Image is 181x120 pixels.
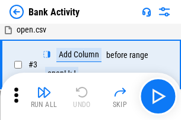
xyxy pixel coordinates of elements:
[25,82,63,111] button: Run All
[28,7,80,18] div: Bank Activity
[31,101,58,108] div: Run All
[106,51,128,60] div: before
[157,5,172,19] img: Settings menu
[129,51,148,60] div: range
[28,60,37,69] span: # 3
[56,48,101,62] div: Add Column
[148,87,167,106] img: Main button
[113,101,128,108] div: Skip
[101,82,139,111] button: Skip
[113,85,127,99] img: Skip
[142,7,151,17] img: Support
[17,25,46,34] span: open.csv
[37,85,51,99] img: Run All
[45,67,78,81] div: open!J:J
[9,5,24,19] img: Back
